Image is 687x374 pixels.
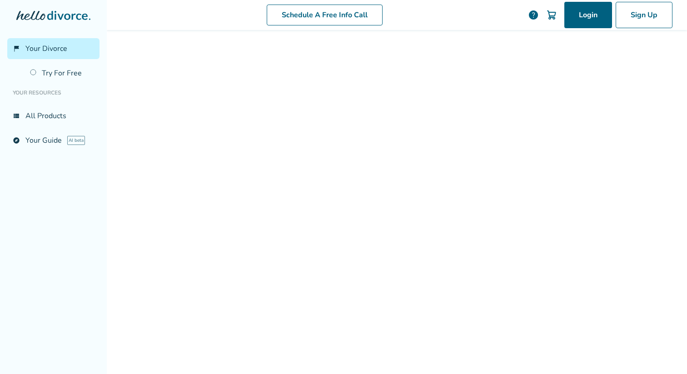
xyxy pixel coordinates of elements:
a: Schedule A Free Info Call [267,5,383,25]
a: Try For Free [25,63,100,84]
span: flag_2 [13,45,20,52]
span: view_list [13,112,20,120]
a: Sign Up [616,2,672,28]
li: Your Resources [7,84,100,102]
a: view_listAll Products [7,105,100,126]
span: AI beta [67,136,85,145]
a: exploreYour GuideAI beta [7,130,100,151]
span: Your Divorce [25,44,67,54]
a: help [528,10,539,20]
img: Cart [546,10,557,20]
a: flag_2Your Divorce [7,38,100,59]
a: Login [564,2,612,28]
span: explore [13,137,20,144]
